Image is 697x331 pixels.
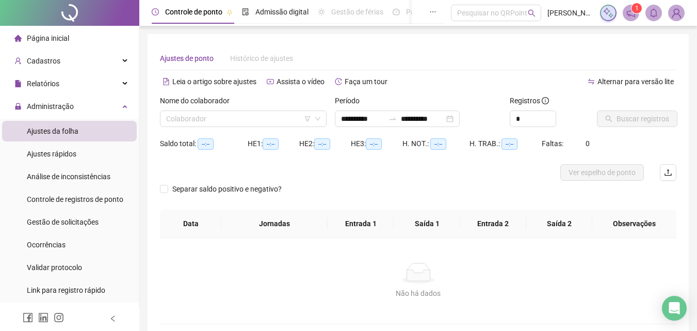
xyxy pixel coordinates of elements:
span: upload [664,168,672,177]
span: info-circle [542,97,549,104]
span: [PERSON_NAME] do canal [547,7,594,19]
span: user-add [14,57,22,65]
span: Validar protocolo [27,263,82,272]
span: history [335,78,342,85]
span: ellipsis [429,8,436,15]
span: clock-circle [152,8,159,15]
div: Não há dados [172,288,664,299]
th: Data [160,210,221,238]
span: bell [649,8,658,18]
span: Controle de ponto [165,8,222,16]
span: Separar saldo positivo e negativo? [168,183,286,195]
span: file-text [163,78,170,85]
span: Painel do DP [406,8,446,16]
span: --:-- [501,138,517,150]
span: Gestão de férias [331,8,383,16]
span: --:-- [314,138,330,150]
th: Saída 2 [526,210,592,238]
div: HE 3: [351,138,402,150]
span: search [528,9,536,17]
span: notification [626,8,636,18]
span: Faça um tour [345,77,387,86]
span: Observações [601,218,668,229]
span: Leia o artigo sobre ajustes [172,77,256,86]
span: --:-- [430,138,446,150]
span: Administração [27,102,74,111]
span: linkedin [38,312,48,323]
span: lock [14,103,22,110]
span: filter [304,116,311,122]
div: HE 1: [248,138,299,150]
span: file-done [242,8,249,15]
span: swap-right [388,115,397,123]
span: pushpin [226,9,233,15]
sup: 1 [631,3,642,13]
span: Relatórios [27,80,59,88]
span: file [14,80,22,87]
img: sparkle-icon.fc2bf0ac1784a2077858766a79e2daf3.svg [603,7,614,19]
span: down [315,116,321,122]
span: Controle de registros de ponto [27,195,123,203]
span: Histórico de ajustes [230,54,293,62]
span: Assista o vídeo [277,77,325,86]
span: home [14,35,22,42]
span: Página inicial [27,34,69,42]
span: Ajustes de ponto [160,54,214,62]
span: Admissão digital [255,8,309,16]
span: Link para registro rápido [27,286,105,294]
span: facebook [23,312,33,323]
div: HE 2: [299,138,351,150]
label: Período [335,95,366,106]
div: H. TRAB.: [469,138,542,150]
span: instagram [54,312,64,323]
span: --:-- [263,138,279,150]
th: Entrada 1 [328,210,394,238]
span: Faltas: [542,139,565,148]
span: Análise de inconsistências [27,172,110,181]
span: left [109,315,117,322]
span: to [388,115,397,123]
button: Buscar registros [597,111,677,127]
span: Registros [510,95,549,106]
span: sun [318,8,325,15]
th: Saída 1 [394,210,460,238]
span: --:-- [198,138,214,150]
span: Ajustes rápidos [27,150,76,158]
label: Nome do colaborador [160,95,236,106]
th: Observações [592,210,676,238]
span: Cadastros [27,57,60,65]
div: Saldo total: [160,138,248,150]
th: Jornadas [221,210,328,238]
span: youtube [267,78,274,85]
span: 1 [635,5,639,12]
span: 0 [586,139,590,148]
button: Ver espelho de ponto [560,164,644,181]
div: H. NOT.: [402,138,469,150]
span: --:-- [366,138,382,150]
span: Ajustes da folha [27,127,78,135]
div: Open Intercom Messenger [662,296,687,321]
span: Alternar para versão lite [597,77,674,86]
span: swap [588,78,595,85]
span: Gestão de solicitações [27,218,99,226]
img: 84188 [669,5,684,21]
th: Entrada 2 [460,210,526,238]
span: dashboard [393,8,400,15]
span: Ocorrências [27,241,66,249]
